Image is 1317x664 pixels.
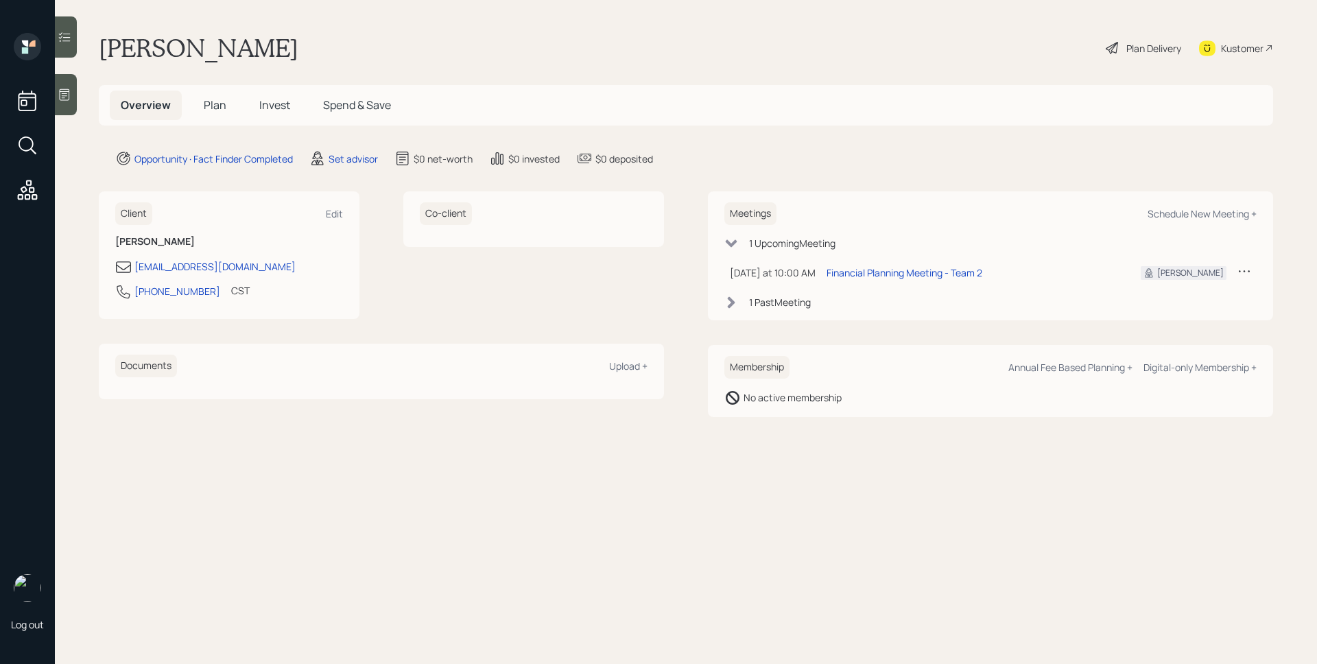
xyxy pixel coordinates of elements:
div: $0 net-worth [414,152,473,166]
h6: Client [115,202,152,225]
div: $0 deposited [595,152,653,166]
div: Annual Fee Based Planning + [1008,361,1132,374]
div: 1 Upcoming Meeting [749,236,835,250]
span: Overview [121,97,171,112]
h6: Documents [115,355,177,377]
div: Plan Delivery [1126,41,1181,56]
div: [PERSON_NAME] [1157,267,1224,279]
div: Set advisor [329,152,378,166]
div: [PHONE_NUMBER] [134,284,220,298]
div: Opportunity · Fact Finder Completed [134,152,293,166]
h6: Meetings [724,202,776,225]
div: Schedule New Meeting + [1148,207,1257,220]
h6: [PERSON_NAME] [115,236,343,248]
div: Upload + [609,359,648,372]
h6: Co-client [420,202,472,225]
div: No active membership [744,390,842,405]
div: [DATE] at 10:00 AM [730,265,816,280]
img: james-distasi-headshot.png [14,574,41,602]
div: CST [231,283,250,298]
span: Spend & Save [323,97,391,112]
h6: Membership [724,356,790,379]
div: Log out [11,618,44,631]
div: [EMAIL_ADDRESS][DOMAIN_NAME] [134,259,296,274]
span: Invest [259,97,290,112]
div: Edit [326,207,343,220]
div: 1 Past Meeting [749,295,811,309]
div: Financial Planning Meeting - Team 2 [827,265,982,280]
div: $0 invested [508,152,560,166]
div: Digital-only Membership + [1143,361,1257,374]
div: Kustomer [1221,41,1263,56]
h1: [PERSON_NAME] [99,33,298,63]
span: Plan [204,97,226,112]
